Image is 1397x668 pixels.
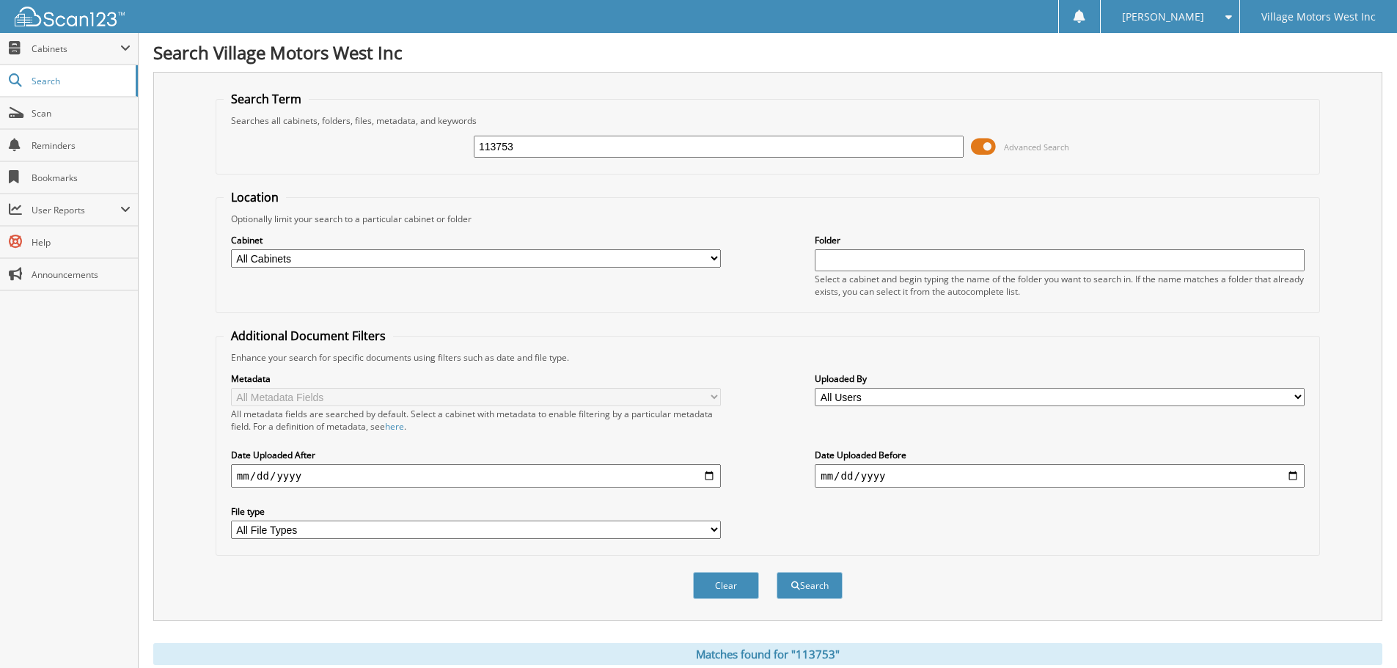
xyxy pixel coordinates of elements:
[231,505,721,518] label: File type
[231,408,721,433] div: All metadata fields are searched by default. Select a cabinet with metadata to enable filtering b...
[224,213,1312,225] div: Optionally limit your search to a particular cabinet or folder
[153,40,1382,65] h1: Search Village Motors West Inc
[32,236,131,249] span: Help
[224,189,286,205] legend: Location
[231,464,721,488] input: start
[32,107,131,120] span: Scan
[153,643,1382,665] div: Matches found for "113753"
[32,43,120,55] span: Cabinets
[815,464,1305,488] input: end
[777,572,843,599] button: Search
[693,572,759,599] button: Clear
[15,7,125,26] img: scan123-logo-white.svg
[32,204,120,216] span: User Reports
[32,75,128,87] span: Search
[815,234,1305,246] label: Folder
[815,372,1305,385] label: Uploaded By
[224,328,393,344] legend: Additional Document Filters
[815,449,1305,461] label: Date Uploaded Before
[1122,12,1204,21] span: [PERSON_NAME]
[32,139,131,152] span: Reminders
[1261,12,1376,21] span: Village Motors West Inc
[385,420,404,433] a: here
[224,91,309,107] legend: Search Term
[815,273,1305,298] div: Select a cabinet and begin typing the name of the folder you want to search in. If the name match...
[231,372,721,385] label: Metadata
[32,172,131,184] span: Bookmarks
[32,268,131,281] span: Announcements
[224,351,1312,364] div: Enhance your search for specific documents using filters such as date and file type.
[231,449,721,461] label: Date Uploaded After
[231,234,721,246] label: Cabinet
[224,114,1312,127] div: Searches all cabinets, folders, files, metadata, and keywords
[1004,142,1069,153] span: Advanced Search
